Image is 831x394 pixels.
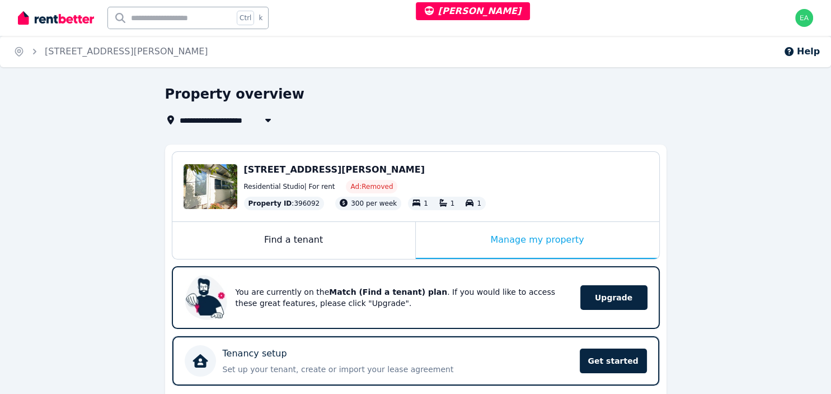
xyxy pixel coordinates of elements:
span: 1 [424,200,428,207]
button: Help [783,45,820,58]
span: Residential Studio | For rent [244,182,335,191]
span: 1 [450,200,455,207]
div: : 396092 [244,197,325,210]
h1: Property overview [165,85,304,103]
p: Set up your tenant, create or import your lease agreement [223,364,573,375]
img: RentBetter [18,10,94,26]
span: [PERSON_NAME] [425,6,522,16]
span: 1 [477,200,481,207]
span: [STREET_ADDRESS][PERSON_NAME] [244,164,425,175]
p: You are currently on the . If you would like to access these great features, please click "Upgrade". [236,286,565,309]
p: Tenancy setup [223,347,287,360]
span: Upgrade [580,285,647,310]
span: 300 per week [351,200,397,207]
div: Manage my property [416,222,659,259]
img: earl@rentbetter.com.au [795,9,813,27]
span: Ctrl [237,11,254,25]
img: Upgrade RentBetter plan [184,275,229,320]
span: Property ID [248,199,292,208]
span: Get started [580,349,647,373]
div: Find a tenant [172,222,415,259]
a: [STREET_ADDRESS][PERSON_NAME] [45,46,208,57]
span: Ad: Removed [350,182,393,191]
b: Match (Find a tenant) plan [329,288,447,296]
a: Tenancy setupSet up your tenant, create or import your lease agreementGet started [172,336,659,386]
span: k [259,13,262,22]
